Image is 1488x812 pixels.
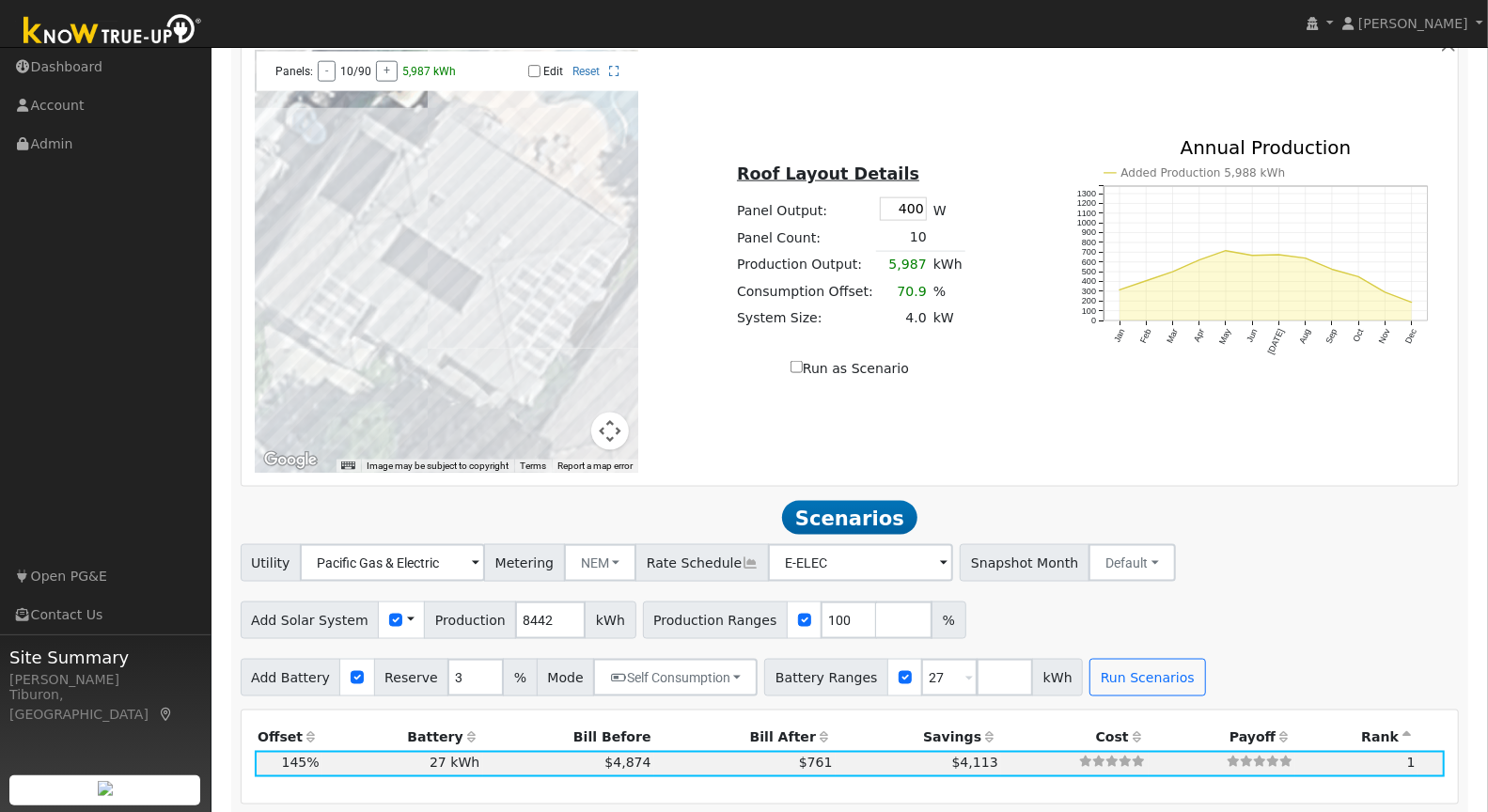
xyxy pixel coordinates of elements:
[374,659,449,696] span: Reserve
[1193,328,1207,344] text: Apr
[1089,544,1176,582] button: Default
[1091,316,1096,325] text: 0
[768,544,953,582] input: Select a Rate Schedule
[1357,275,1361,279] circle: onclick=""
[1089,659,1205,696] button: Run Scenarios
[876,225,930,252] td: 10
[1077,189,1096,198] text: 1300
[340,65,371,78] span: 10/90
[1077,209,1096,218] text: 1100
[14,10,211,53] img: Know True-Up
[503,659,537,696] span: %
[932,601,965,639] span: %
[764,659,888,696] span: Battery Ranges
[930,251,965,278] td: kWh
[318,61,336,82] button: -
[158,707,175,722] a: Map
[952,756,998,771] span: $4,113
[591,413,629,450] button: Map camera controls
[876,304,930,331] td: 4.0
[1324,328,1339,346] text: Sep
[791,359,909,379] label: Run as Scenario
[930,195,965,225] td: W
[1096,729,1129,744] span: Cost
[1378,327,1393,345] text: Nov
[537,659,594,696] span: Mode
[930,278,965,304] td: %
[1225,249,1229,253] circle: onclick=""
[1082,306,1096,316] text: 100
[1352,327,1366,343] text: Oct
[609,65,619,78] a: Full Screen
[876,251,930,278] td: 5,987
[483,724,654,750] th: Bill Before
[1077,218,1096,227] text: 1000
[1181,136,1352,159] text: Annual Production
[643,601,788,639] span: Production Ranges
[98,781,113,796] img: retrieve
[322,751,483,777] td: 27 kWh
[1277,254,1281,258] circle: onclick=""
[734,225,877,252] td: Panel Count:
[557,461,633,471] a: Report a map error
[923,729,981,744] span: Savings
[782,501,916,535] span: Scenarios
[1145,279,1149,283] circle: onclick=""
[259,448,321,473] img: Google
[1113,328,1127,344] text: Jan
[367,461,509,471] span: Image may be subject to copyright
[1218,327,1233,346] text: May
[734,304,877,331] td: System Size:
[635,544,769,582] span: Rate Schedule
[585,601,635,639] span: kWh
[543,65,563,78] label: Edit
[572,65,600,78] a: Reset
[1121,167,1286,180] text: Added Production 5,988 kWh
[734,278,877,304] td: Consumption Offset:
[1361,729,1399,744] span: Rank
[300,544,485,582] input: Select a Utility
[564,544,637,582] button: NEM
[960,544,1089,582] span: Snapshot Month
[241,659,341,696] span: Add Battery
[734,195,877,225] td: Panel Output:
[1358,16,1468,31] span: [PERSON_NAME]
[1082,297,1096,306] text: 200
[1082,277,1096,287] text: 400
[791,361,803,373] input: Run as Scenario
[876,278,930,304] td: 70.9
[9,670,201,690] div: [PERSON_NAME]
[259,448,321,473] a: Open this area in Google Maps (opens a new window)
[241,544,302,582] span: Utility
[1082,238,1096,247] text: 800
[9,645,201,670] span: Site Summary
[1032,659,1083,696] span: kWh
[402,65,456,78] span: 5,987 kWh
[255,724,323,750] th: Offset
[1266,328,1286,356] text: [DATE]
[376,61,398,82] button: +
[275,65,313,78] span: Panels:
[604,756,650,771] span: $4,874
[1410,301,1414,304] circle: onclick=""
[1245,328,1260,344] text: Jun
[9,685,201,725] div: Tiburon, [GEOGRAPHIC_DATA]
[1251,254,1255,258] circle: onclick=""
[1407,756,1416,771] span: 1
[341,460,354,473] button: Keyboard shortcuts
[654,724,836,750] th: Bill After
[1331,268,1335,272] circle: onclick=""
[424,601,516,639] span: Production
[593,659,758,696] button: Self Consumption
[322,724,483,750] th: Battery
[484,544,565,582] span: Metering
[1077,199,1096,209] text: 1200
[1082,258,1096,267] text: 600
[734,251,877,278] td: Production Output:
[282,756,320,771] span: 145%
[737,164,919,183] u: Roof Layout Details
[1082,267,1096,276] text: 500
[241,601,380,639] span: Add Solar System
[1230,729,1276,744] span: Payoff
[799,756,833,771] span: $761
